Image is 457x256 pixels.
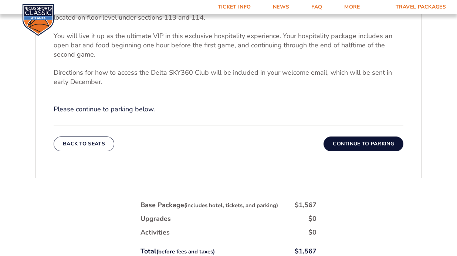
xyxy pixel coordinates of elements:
[295,247,316,256] div: $1,567
[141,247,215,256] div: Total
[54,105,403,114] p: Please continue to parking below.
[54,31,403,60] p: You will live it up as the ultimate VIP in this exclusive hospitality experience. Your hospitalit...
[54,68,403,87] p: Directions for how to access the Delta SKY360 Club will be included in your welcome email, which ...
[141,201,278,210] div: Base Package
[184,202,278,209] small: (includes hotel, tickets, and parking)
[141,228,170,237] div: Activities
[308,228,316,237] div: $0
[308,214,316,223] div: $0
[22,4,54,36] img: CBS Sports Classic
[54,137,114,151] button: Back To Seats
[156,248,215,255] small: (before fees and taxes)
[324,137,403,151] button: Continue To Parking
[141,214,171,223] div: Upgrades
[295,201,316,210] div: $1,567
